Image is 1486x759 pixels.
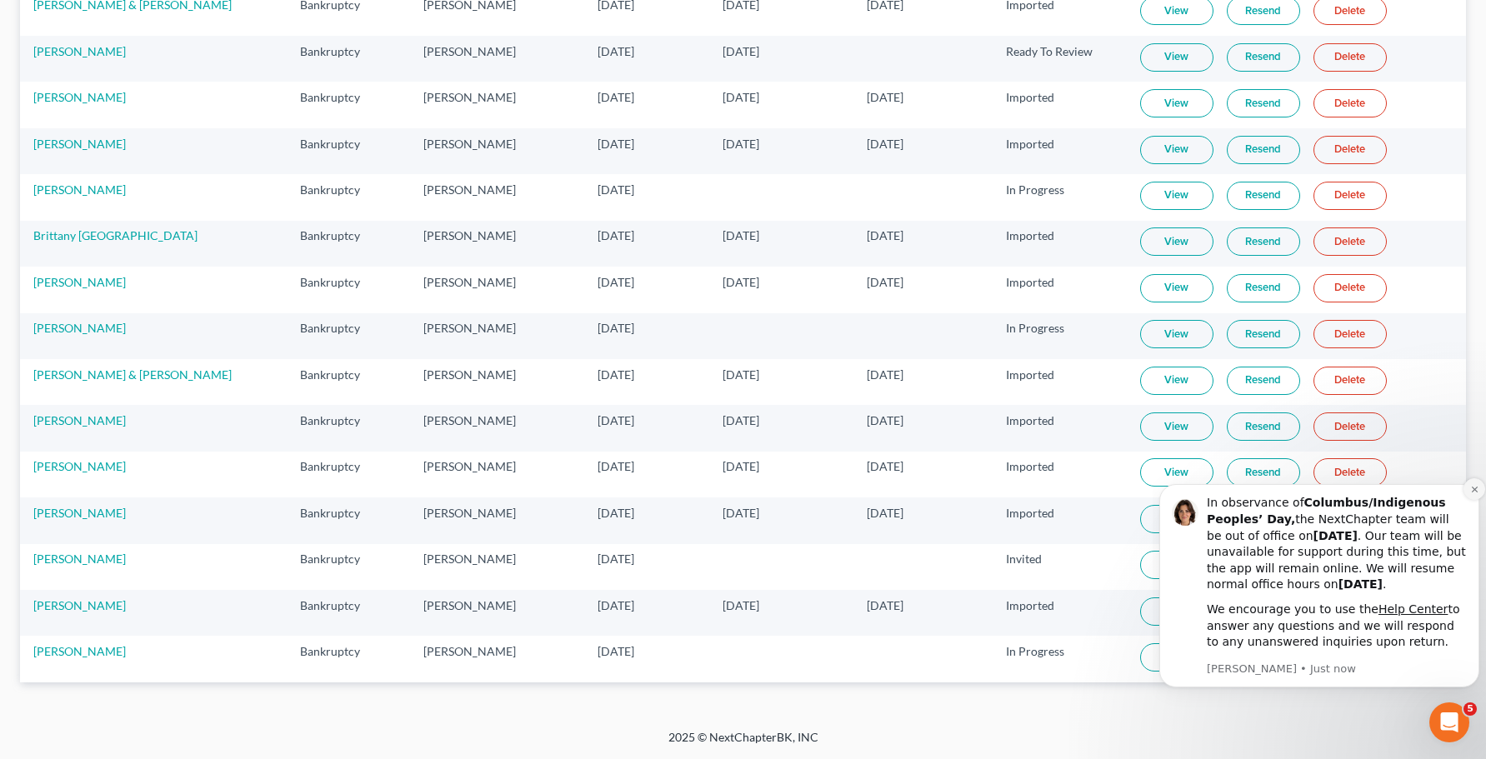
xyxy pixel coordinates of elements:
[1140,505,1213,533] a: View
[410,452,585,497] td: [PERSON_NAME]
[1140,274,1213,302] a: View
[598,275,634,289] span: [DATE]
[993,82,1127,127] td: Imported
[33,90,126,104] a: [PERSON_NAME]
[598,90,634,104] span: [DATE]
[993,405,1127,451] td: Imported
[1227,320,1300,348] a: Resend
[33,321,126,335] a: [PERSON_NAME]
[1140,643,1213,672] a: View
[993,128,1127,174] td: Imported
[598,598,634,612] span: [DATE]
[33,413,126,427] a: [PERSON_NAME]
[1227,89,1300,117] a: Resend
[1227,274,1300,302] a: Resend
[598,413,634,427] span: [DATE]
[1140,367,1213,395] a: View
[1140,597,1213,626] a: View
[33,182,126,197] a: [PERSON_NAME]
[287,590,410,636] td: Bankruptcy
[287,452,410,497] td: Bankruptcy
[1227,458,1300,487] a: Resend
[1140,182,1213,210] a: View
[598,459,634,473] span: [DATE]
[993,174,1127,220] td: In Progress
[1313,367,1387,395] a: Delete
[33,367,232,382] a: [PERSON_NAME] & [PERSON_NAME]
[598,644,634,658] span: [DATE]
[287,636,410,682] td: Bankruptcy
[993,313,1127,359] td: In Progress
[410,128,585,174] td: [PERSON_NAME]
[410,590,585,636] td: [PERSON_NAME]
[287,405,410,451] td: Bankruptcy
[993,497,1127,543] td: Imported
[598,321,634,335] span: [DATE]
[410,636,585,682] td: [PERSON_NAME]
[410,544,585,590] td: [PERSON_NAME]
[410,359,585,405] td: [PERSON_NAME]
[867,506,903,520] span: [DATE]
[723,598,759,612] span: [DATE]
[1140,551,1213,579] a: View
[598,552,634,566] span: [DATE]
[1140,412,1213,441] a: View
[867,275,903,289] span: [DATE]
[1313,227,1387,256] a: Delete
[410,221,585,267] td: [PERSON_NAME]
[410,497,585,543] td: [PERSON_NAME]
[33,459,126,473] a: [PERSON_NAME]
[1140,227,1213,256] a: View
[1140,43,1213,72] a: View
[1463,702,1477,716] span: 5
[867,90,903,104] span: [DATE]
[867,367,903,382] span: [DATE]
[993,544,1127,590] td: Invited
[287,221,410,267] td: Bankruptcy
[867,137,903,151] span: [DATE]
[867,459,903,473] span: [DATE]
[598,137,634,151] span: [DATE]
[287,359,410,405] td: Bankruptcy
[993,590,1127,636] td: Imported
[287,36,410,82] td: Bankruptcy
[993,221,1127,267] td: Imported
[287,174,410,220] td: Bankruptcy
[287,497,410,543] td: Bankruptcy
[723,459,759,473] span: [DATE]
[598,228,634,242] span: [DATE]
[723,506,759,520] span: [DATE]
[993,36,1127,82] td: Ready To Review
[1227,412,1300,441] a: Resend
[33,552,126,566] a: [PERSON_NAME]
[867,413,903,427] span: [DATE]
[1140,320,1213,348] a: View
[33,644,126,658] a: [PERSON_NAME]
[993,359,1127,405] td: Imported
[1227,367,1300,395] a: Resend
[1429,702,1469,742] iframe: Intercom live chat
[268,729,1218,759] div: 2025 © NextChapterBK, INC
[723,90,759,104] span: [DATE]
[287,313,410,359] td: Bankruptcy
[723,275,759,289] span: [DATE]
[33,137,126,151] a: [PERSON_NAME]
[598,182,634,197] span: [DATE]
[598,44,634,58] span: [DATE]
[1140,458,1213,487] a: View
[993,636,1127,682] td: In Progress
[723,137,759,151] span: [DATE]
[410,313,585,359] td: [PERSON_NAME]
[410,82,585,127] td: [PERSON_NAME]
[723,367,759,382] span: [DATE]
[287,128,410,174] td: Bankruptcy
